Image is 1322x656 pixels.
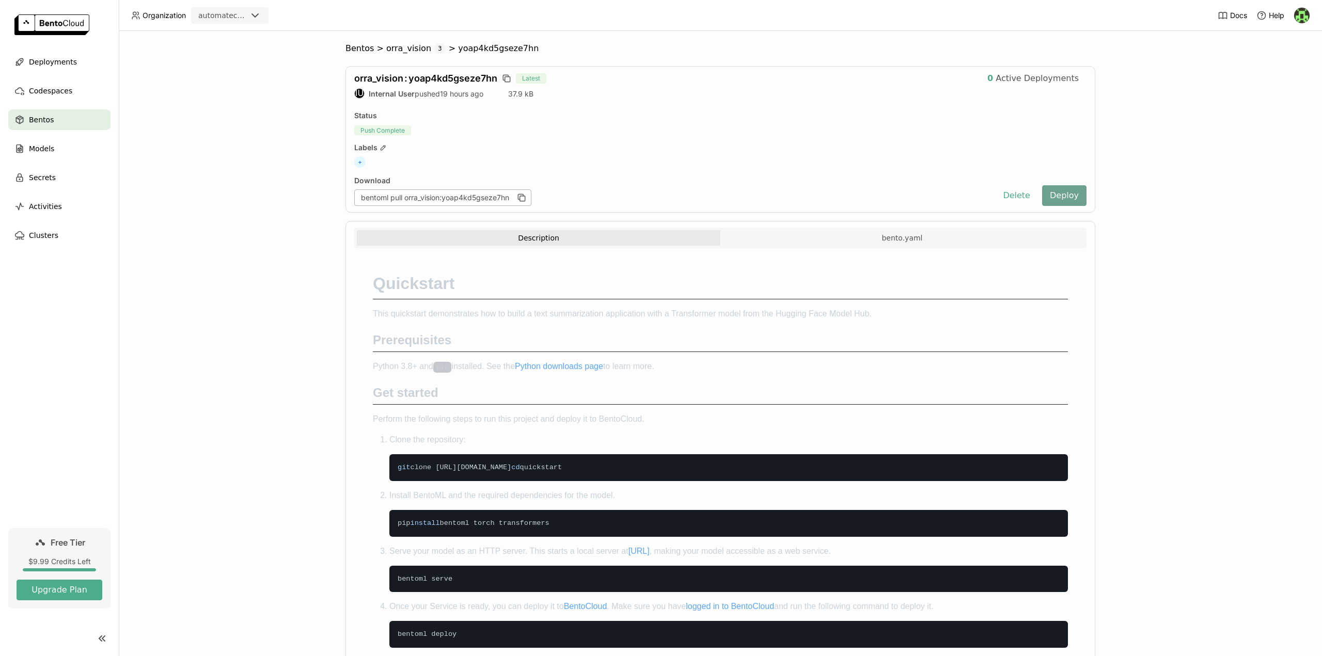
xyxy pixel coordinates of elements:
img: logo [14,14,89,35]
span: clone [URL][DOMAIN_NAME] [398,463,511,471]
span: pip bentoml torch transformers [398,519,549,527]
button: Deploy [1042,185,1087,206]
h2: Get started [373,385,1068,405]
span: 37.9 kB [508,89,533,98]
span: quickstart [511,463,562,471]
a: Python downloads page [515,362,603,371]
button: Upgrade Plan [17,580,102,600]
a: Activities [8,196,111,217]
span: git [398,463,410,471]
span: Clusters [29,229,58,242]
span: Latest [516,73,546,84]
p: Install BentoML and the required dependencies for the model. [389,489,1068,502]
a: Free Tier$9.99 Credits LeftUpgrade Plan [8,528,111,609]
p: Python 3.8+ and installed. See the to learn more. [373,360,1068,373]
span: install [410,519,439,527]
a: Codespaces [8,81,111,101]
button: 0Active Deployments [980,68,1087,89]
span: Models [29,142,54,155]
a: [URL] [628,547,650,555]
a: Models [8,138,111,159]
h2: Prerequisites [373,332,1068,352]
div: orra_vision3 [386,43,446,54]
div: Labels [354,143,1087,152]
strong: Internal User [369,89,415,98]
p: Once your Service is ready, you can deploy it to . Make sure you have and run the following comma... [389,600,1068,613]
nav: Breadcrumbs navigation [345,43,1095,54]
span: 3 [434,43,446,54]
span: Secrets [29,171,56,184]
span: Help [1269,11,1284,20]
span: Organization [143,11,186,20]
span: Active Deployments [996,73,1079,84]
a: Clusters [8,225,111,246]
p: Serve your model as an HTTP server. This starts a local server at , making your model accessible ... [389,545,1068,557]
div: Status [354,111,1087,120]
div: pushed [354,88,483,99]
p: Perform the following steps to run this project and deploy it to BentoCloud. [373,413,1068,425]
span: Bentos [29,114,54,126]
a: Docs [1218,10,1247,21]
span: Push Complete [354,125,411,135]
div: $9.99 Credits Left [17,557,102,566]
span: Activities [29,200,62,213]
span: Docs [1230,11,1247,20]
span: Codespaces [29,85,72,97]
span: Free Tier [51,537,85,548]
p: Clone the repository: [389,434,1068,446]
h1: Quickstart [373,273,1068,299]
a: Deployments [8,52,111,72]
button: bento.yaml [720,230,1084,246]
span: + [354,156,366,168]
span: yoap4kd5gseze7hn [458,43,539,54]
span: orra_vision [386,43,431,54]
div: bentoml pull orra_vision:yoap4kd5gseze7hn [354,189,531,206]
button: Delete [995,185,1038,206]
div: automatechrobotik [198,10,247,21]
div: IU [355,89,364,98]
span: bentoml serve [398,575,452,583]
span: bentoml deploy [398,630,457,638]
input: Selected automatechrobotik. [248,11,249,21]
strong: 0 [987,73,993,84]
p: This quickstart demonstrates how to build a text summarization application with a Transformer mod... [373,308,1068,320]
span: Bentos [345,43,374,54]
div: Download [354,176,991,185]
div: Internal User [354,88,365,99]
span: Deployments [29,56,77,68]
a: logged in to BentoCloud [686,602,774,611]
span: > [374,43,386,54]
span: > [446,43,459,54]
a: BentoCloud [564,602,607,611]
img: Maxime Gagné [1294,8,1310,23]
span: 19 hours ago [440,89,483,98]
a: Secrets [8,167,111,188]
div: Help [1256,10,1284,21]
code: pip [433,362,451,372]
span: : [404,73,407,84]
a: Bentos [8,109,111,130]
span: cd [511,463,520,471]
span: orra_vision yoap4kd5gseze7hn [354,73,497,84]
button: Description [357,230,720,246]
